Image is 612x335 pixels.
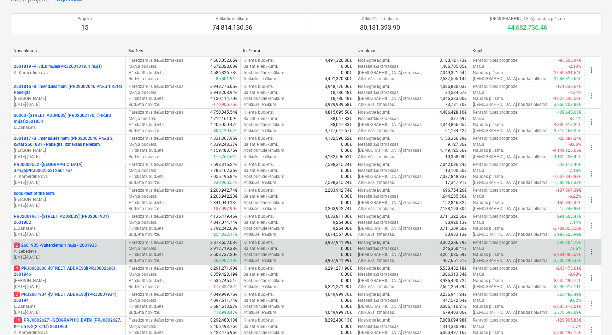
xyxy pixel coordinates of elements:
p: [DEMOGRAPHIC_DATA] naudas plūsma : [473,206,549,212]
div: Izmaksas [358,48,467,53]
p: Rentabilitātes prognoze : [473,84,518,90]
p: Atlikušie ienākumi : [243,102,278,108]
p: Budžeta novirze : [129,76,160,82]
p: 4,149,125.66€ [440,148,467,154]
p: Apstiprinātie ienākumi : [243,148,287,154]
p: 730,965.51€ [213,180,237,186]
span: more_vert [587,221,596,230]
p: Marža : [473,90,486,96]
p: 7,055,196.84€ [210,174,237,180]
p: Atlikušie ienākumi : [243,154,278,160]
p: 2601817 - Blūmenadāles nami (PRJ2002046 Prūšu 2 kārta) 2601881 - Pabeigts. Izmaksas neliekam. [14,136,123,148]
p: 2,203,942.74€ [210,187,237,193]
p: 7,580,967.33€ [554,180,581,186]
p: 1,644,285.86€ [440,193,467,199]
p: 17,347.91€ [445,180,467,186]
p: Klienta budžets : [243,84,274,90]
p: L. Zaharāns [14,125,123,131]
p: Rentabilitātes prognoze : [473,240,518,246]
p: Atlikušie ienākumi : [243,206,278,212]
p: [DEMOGRAPHIC_DATA] naudas plūsma : [473,128,549,134]
p: PRJ0002552 - [GEOGRAPHIC_DATA] 3.māja(PRJ0002552) 2601767 [14,162,123,174]
span: more_vert [587,66,596,74]
p: 3,792,242.63€ [210,226,237,232]
span: more_vert [587,169,596,178]
p: 8.51% [570,116,581,122]
p: 13,100.60€ [445,168,467,174]
p: PRJ0002600 - [STREET_ADDRESS](PRJ0002600) 2601946 [14,265,123,277]
p: [DEMOGRAPHIC_DATA] naudas plūsma [490,16,565,22]
p: Rentabilitātes prognoze : [473,58,518,64]
p: A. Lebedevs [14,249,123,255]
p: Apstiprinātie ienākumi : [243,70,287,76]
p: 2601819 - Pīlādžu mājas(PRJ2601819, 1.māja) [14,64,102,70]
p: 3,948,776.06€ [210,84,237,90]
p: Atlikušie ienākumi : [243,180,278,186]
p: [DATE] - [DATE] [14,203,123,209]
p: 0.00€ [341,168,352,174]
p: Paredzamās tiešās izmaksas : [129,162,184,168]
p: 18,786.48€ [330,96,352,102]
p: [DEMOGRAPHIC_DATA] naudas plūsma : [473,76,549,82]
p: 2,203,942.74€ [325,187,352,193]
div: 2601817 -Blūmenadāles nami (PRJ2002046 Prūšu 2 kārta) 2601881 - Pabeigts. Izmaksas neliekam.[PERS... [14,136,123,160]
p: [DATE] - [DATE] [14,102,123,108]
p: PRJ2001934 - [STREET_ADDRESS] (PRJ2001934) 2601941 [14,292,123,304]
p: -95,505.97€ [559,58,581,64]
p: 38,047.83€ [330,122,352,128]
p: 00000 - [STREET_ADDRESS] (PRJ2002170, Čiekuru mājas)2601854 [14,113,123,125]
p: Pārskatīts budžets : [129,148,165,154]
p: [DEMOGRAPHIC_DATA] izmaksas : [358,226,423,232]
p: 409,645.03€ [557,109,581,115]
span: 2 [14,292,20,297]
p: Atlikušie ienākumi [212,16,252,22]
p: Mērķa budžets : [129,193,157,199]
p: Paredzamās tiešās izmaksas : [129,187,184,193]
p: 254,832.11€ [213,232,237,238]
span: more_vert [587,196,596,204]
p: Noslēgtie līgumi : [358,58,390,64]
p: Atlikušās izmaksas : [358,180,395,186]
p: 4,132,596.52€ [325,136,352,142]
p: 4,135,479.46€ [210,214,237,220]
p: -137,097.39€ [556,187,581,193]
p: Marža : [473,193,486,199]
p: -152,846.32€ [556,200,581,206]
p: Atlikušie ienākumi : [243,128,278,134]
p: Klienta budžets : [243,240,274,246]
p: 4,074,557.06€ [325,232,352,238]
p: 2,203,942.23€ [210,193,237,199]
p: Saistītie ienākumi : [243,168,278,174]
p: [DEMOGRAPHIC_DATA] izmaksas : [358,70,423,76]
p: 2601935 - Valterciems 1.māja - 2601935 [14,243,97,249]
p: 2,537,505.14€ [440,76,467,82]
p: 4,339,248.37€ [210,142,237,148]
p: 18,786.48€ [330,90,352,96]
p: 9,254.00€ [333,226,352,232]
div: 2601816 -Blūmendāles nami (PRJ2002046 Prūšu 1 kārta) Pabeigts[PERSON_NAME][DATE]-[DATE] [14,84,123,108]
p: 2,341,040.13€ [210,200,237,206]
p: [DATE] - [DATE] [14,310,123,316]
p: Noslēgtie līgumi : [358,136,390,142]
p: Saistītie ienākumi : [243,90,278,96]
p: -4,306,818.22€ [553,122,581,128]
p: Projekti [77,16,92,22]
div: Kopā [472,48,582,54]
div: 00000 -[STREET_ADDRESS] (PRJ2002170, Čiekuru mājas)2601854L. Zaharāns [14,113,123,131]
p: Atlikušās izmaksas : [358,206,395,212]
p: 4,150,356.39€ [440,136,467,142]
p: Naudas plūsma : [473,122,504,128]
p: [DATE] - [DATE] [14,255,123,261]
p: [DEMOGRAPHIC_DATA] izmaksas : [358,96,423,102]
p: 4,159,483.75€ [210,148,237,154]
p: 7.15% [570,168,581,174]
p: 291,568.43€ [557,214,581,220]
p: PRJ0002627 - [GEOGRAPHIC_DATA] (PRJ0002627, K-1 un K-2(2.kārta) 2601960 [14,317,123,329]
span: 2 [14,243,20,248]
p: -137,097.90€ [212,206,237,212]
p: Noslēgtie līgumi : [358,240,390,246]
p: Pārskatīts budžets : [129,174,165,180]
p: 2,049,321.64€ [440,70,467,76]
p: Rentabilitātes prognoze : [473,187,518,193]
p: Paredzamās tiešās izmaksas : [129,58,184,64]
